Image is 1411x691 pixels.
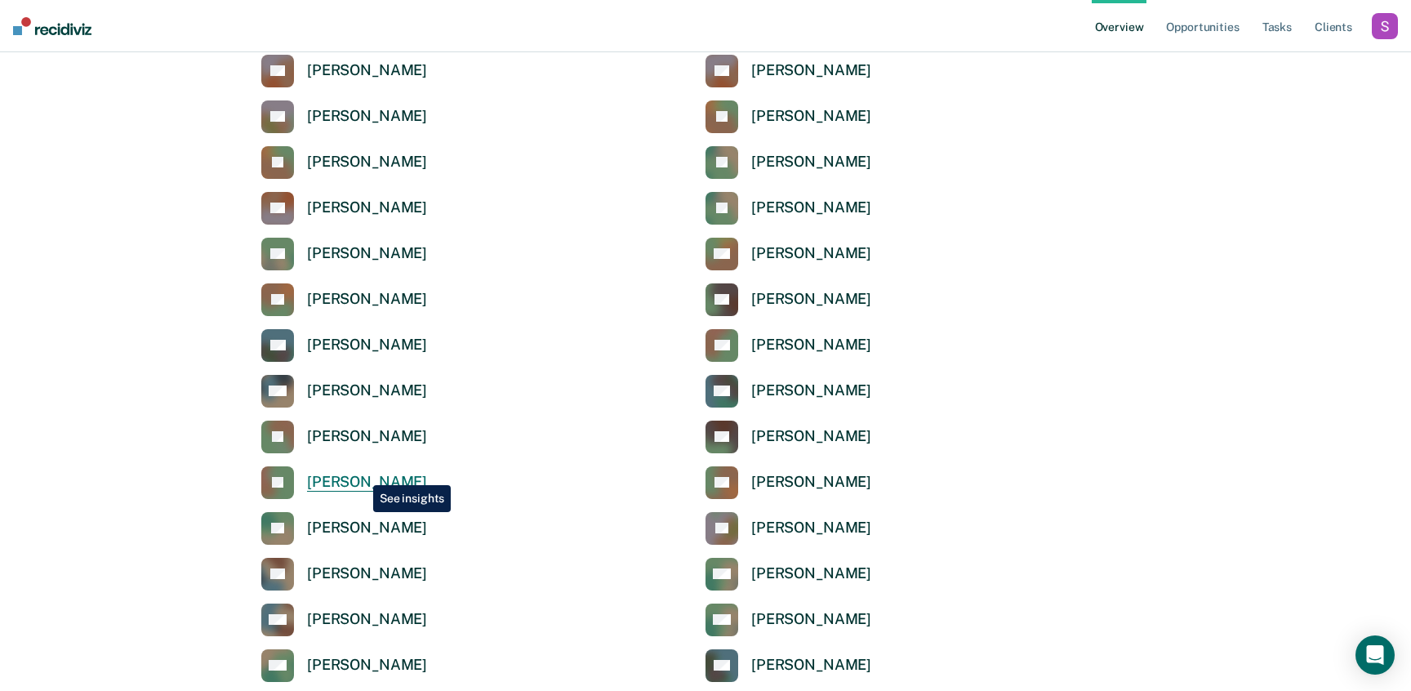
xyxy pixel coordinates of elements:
[705,283,871,316] a: [PERSON_NAME]
[751,610,871,629] div: [PERSON_NAME]
[307,153,427,172] div: [PERSON_NAME]
[705,421,871,453] a: [PERSON_NAME]
[261,100,427,133] a: [PERSON_NAME]
[751,381,871,400] div: [PERSON_NAME]
[705,375,871,408] a: [PERSON_NAME]
[261,512,427,545] a: [PERSON_NAME]
[307,564,427,583] div: [PERSON_NAME]
[751,153,871,172] div: [PERSON_NAME]
[705,649,871,682] a: [PERSON_NAME]
[751,656,871,675] div: [PERSON_NAME]
[307,381,427,400] div: [PERSON_NAME]
[307,427,427,446] div: [PERSON_NAME]
[307,198,427,217] div: [PERSON_NAME]
[705,329,871,362] a: [PERSON_NAME]
[751,244,871,263] div: [PERSON_NAME]
[751,427,871,446] div: [PERSON_NAME]
[307,519,427,537] div: [PERSON_NAME]
[751,336,871,354] div: [PERSON_NAME]
[751,290,871,309] div: [PERSON_NAME]
[751,61,871,80] div: [PERSON_NAME]
[705,238,871,270] a: [PERSON_NAME]
[261,466,427,499] a: [PERSON_NAME]
[705,100,871,133] a: [PERSON_NAME]
[261,604,427,636] a: [PERSON_NAME]
[705,558,871,591] a: [PERSON_NAME]
[705,466,871,499] a: [PERSON_NAME]
[307,244,427,263] div: [PERSON_NAME]
[307,107,427,126] div: [PERSON_NAME]
[261,558,427,591] a: [PERSON_NAME]
[261,329,427,362] a: [PERSON_NAME]
[307,290,427,309] div: [PERSON_NAME]
[261,283,427,316] a: [PERSON_NAME]
[705,146,871,179] a: [PERSON_NAME]
[261,192,427,225] a: [PERSON_NAME]
[261,146,427,179] a: [PERSON_NAME]
[261,375,427,408] a: [PERSON_NAME]
[307,61,427,80] div: [PERSON_NAME]
[1355,635,1395,675] div: Open Intercom Messenger
[751,198,871,217] div: [PERSON_NAME]
[307,610,427,629] div: [PERSON_NAME]
[705,55,871,87] a: [PERSON_NAME]
[307,473,427,492] div: [PERSON_NAME]
[705,512,871,545] a: [PERSON_NAME]
[13,17,91,35] img: Recidiviz
[261,238,427,270] a: [PERSON_NAME]
[705,192,871,225] a: [PERSON_NAME]
[751,519,871,537] div: [PERSON_NAME]
[751,107,871,126] div: [PERSON_NAME]
[261,649,427,682] a: [PERSON_NAME]
[751,564,871,583] div: [PERSON_NAME]
[751,473,871,492] div: [PERSON_NAME]
[705,604,871,636] a: [PERSON_NAME]
[261,55,427,87] a: [PERSON_NAME]
[307,336,427,354] div: [PERSON_NAME]
[307,656,427,675] div: [PERSON_NAME]
[261,421,427,453] a: [PERSON_NAME]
